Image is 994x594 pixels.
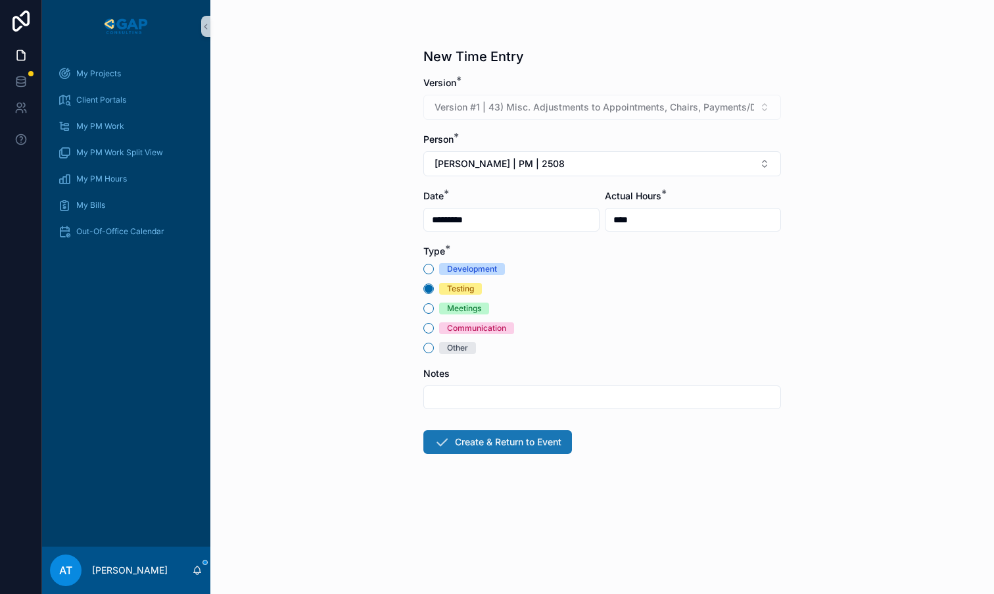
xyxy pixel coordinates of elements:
div: scrollable content [42,53,210,260]
span: Actual Hours [605,190,661,201]
a: Client Portals [50,88,202,112]
div: Development [447,263,497,275]
span: Client Portals [76,95,126,105]
div: Other [447,342,468,354]
span: Person [423,134,454,145]
p: [PERSON_NAME] [92,564,168,577]
span: My PM Hours [76,174,127,184]
a: Out-Of-Office Calendar [50,220,202,243]
a: My Bills [50,193,202,217]
span: Type [423,245,445,257]
button: Select Button [423,151,781,176]
span: Version [423,77,456,88]
div: Meetings [447,303,481,314]
a: My PM Work [50,114,202,138]
span: [PERSON_NAME] | PM | 2508 [435,157,565,170]
span: My Projects [76,68,121,79]
span: My PM Work Split View [76,147,163,158]
span: Date [423,190,444,201]
span: AT [59,562,72,578]
span: Notes [423,368,450,379]
h1: New Time Entry [423,47,524,66]
span: My PM Work [76,121,124,132]
a: My Projects [50,62,202,86]
span: My Bills [76,200,105,210]
div: Testing [447,283,474,295]
span: Out-Of-Office Calendar [76,226,164,237]
a: My PM Hours [50,167,202,191]
img: App logo [102,16,150,37]
a: My PM Work Split View [50,141,202,164]
button: Create & Return to Event [423,430,572,454]
div: Communication [447,322,506,334]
